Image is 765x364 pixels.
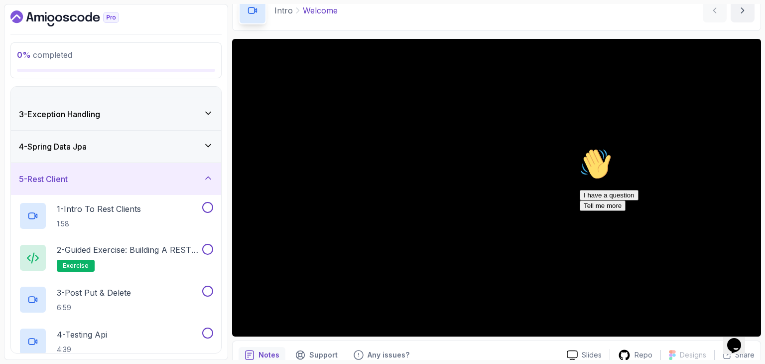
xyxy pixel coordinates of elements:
p: 1:58 [57,219,141,229]
button: Tell me more [4,56,50,67]
h3: 3 - Exception Handling [19,108,100,120]
a: Dashboard [10,10,142,26]
span: 0 % [17,50,31,60]
p: Slides [582,350,602,360]
p: 3 - Post Put & Delete [57,287,131,299]
span: completed [17,50,72,60]
span: exercise [63,262,89,270]
button: 3-Exception Handling [11,98,221,130]
p: Notes [258,350,279,360]
p: 2 - Guided Exercise: Building a REST Client [57,244,200,256]
p: Designs [680,350,706,360]
button: 5-Rest Client [11,163,221,195]
h3: 4 - Spring Data Jpa [19,141,87,153]
button: 1-Intro To Rest Clients1:58 [19,202,213,230]
p: 1 - Intro To Rest Clients [57,203,141,215]
p: Welcome [303,4,338,16]
h3: 5 - Rest Client [19,173,68,185]
p: 6:59 [57,303,131,313]
button: Support button [289,347,344,363]
img: :wave: [4,4,36,36]
p: Any issues? [368,350,409,360]
p: Support [309,350,338,360]
p: Intro [274,4,293,16]
a: Repo [610,349,660,362]
div: 👋Hi! How can we help?I have a questionTell me more [4,4,183,67]
button: 2-Guided Exercise: Building a REST Clientexercise [19,244,213,272]
p: Repo [635,350,652,360]
iframe: chat widget [723,324,755,354]
iframe: chat widget [576,144,755,319]
p: Share [735,350,755,360]
p: 4 - Testing Api [57,329,107,341]
a: Slides [559,350,610,361]
button: 3-Post Put & Delete6:59 [19,286,213,314]
button: 4-Spring Data Jpa [11,131,221,163]
button: I have a question [4,46,63,56]
button: Share [714,350,755,360]
button: Feedback button [348,347,415,363]
iframe: 1 - Hi [232,39,761,337]
button: 4-Testing Api4:39 [19,328,213,356]
span: Hi! How can we help? [4,30,99,37]
button: notes button [239,347,285,363]
p: 4:39 [57,345,107,355]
